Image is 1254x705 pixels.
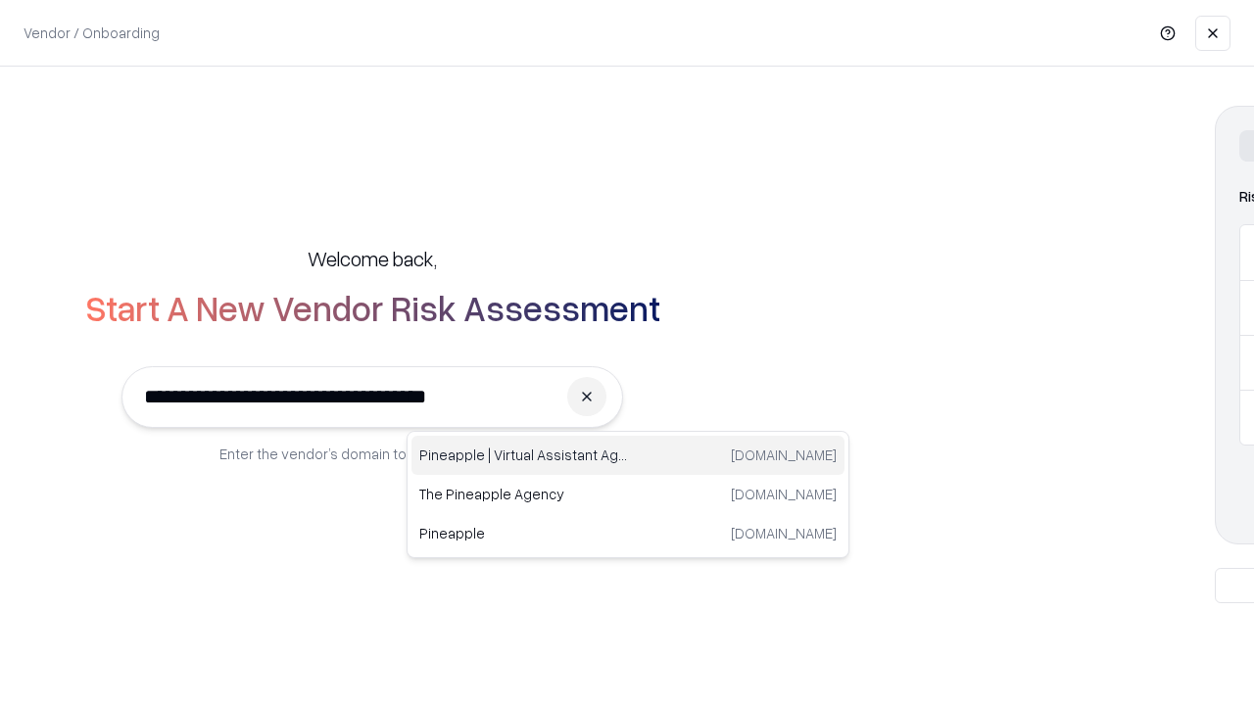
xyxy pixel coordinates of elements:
p: Vendor / Onboarding [24,23,160,43]
p: [DOMAIN_NAME] [731,523,837,543]
h5: Welcome back, [308,245,437,272]
p: [DOMAIN_NAME] [731,484,837,504]
p: [DOMAIN_NAME] [731,445,837,465]
p: Enter the vendor’s domain to begin onboarding [219,444,525,464]
p: Pineapple [419,523,628,543]
p: The Pineapple Agency [419,484,628,504]
p: Pineapple | Virtual Assistant Agency [419,445,628,465]
div: Suggestions [407,431,849,558]
h2: Start A New Vendor Risk Assessment [85,288,660,327]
